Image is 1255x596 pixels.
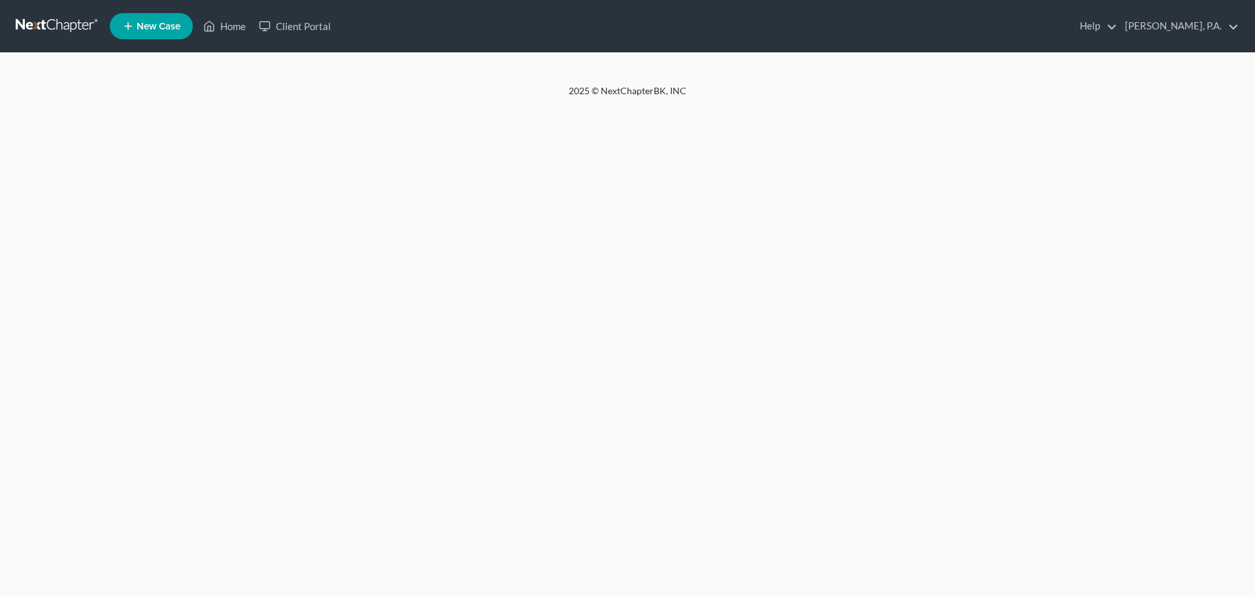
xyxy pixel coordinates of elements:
[197,14,252,38] a: Home
[1118,14,1239,38] a: [PERSON_NAME], P.A.
[255,84,1000,108] div: 2025 © NextChapterBK, INC
[1073,14,1117,38] a: Help
[110,13,193,39] new-legal-case-button: New Case
[252,14,337,38] a: Client Portal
